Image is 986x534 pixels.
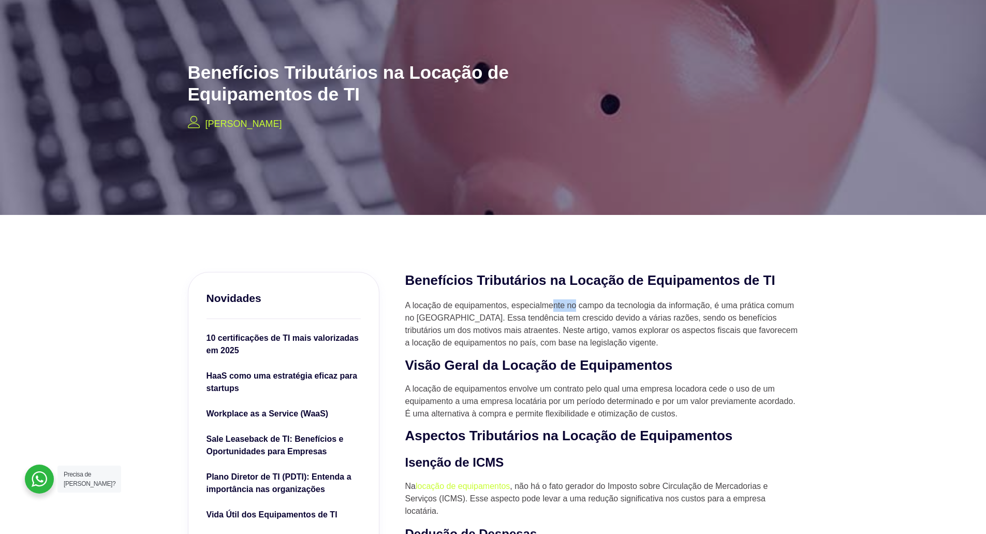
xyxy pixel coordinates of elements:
p: A locação de equipamentos envolve um contrato pelo qual uma empresa locadora cede o uso de um equ... [405,383,799,420]
span: Precisa de [PERSON_NAME]? [64,471,115,487]
a: Vida Útil dos Equipamentos de TI [207,509,361,524]
p: Na , não há o fato gerador do Imposto sobre Circulação de Mercadorias e Serviços (ICMS). Esse asp... [405,480,799,517]
a: HaaS como uma estratégia eficaz para startups [207,370,361,397]
h2: Visão Geral da Locação de Equipamentos [405,357,799,374]
iframe: Chat Widget [800,401,986,534]
h3: Novidades [207,291,361,306]
a: Sale Leaseback de TI: Benefícios e Oportunidades para Empresas [207,433,361,460]
a: Workplace as a Service (WaaS) [207,408,361,423]
h2: Benefícios Tributários na Locação de Equipamentos de TI [405,272,799,290]
p: A locação de equipamentos, especialmente no campo da tecnologia da informação, é uma prática comu... [405,299,799,349]
p: [PERSON_NAME] [205,117,282,131]
h2: Aspectos Tributários na Locação de Equipamentos [405,427,799,445]
a: 10 certificações de TI mais valorizadas em 2025 [207,332,361,359]
a: Plano Diretor de TI (PDTI): Entenda a importância nas organizações [207,471,361,498]
h2: Benefícios Tributários na Locação de Equipamentos de TI [188,62,519,105]
div: Widget de chat [800,401,986,534]
h3: Isenção de ICMS [405,453,799,472]
a: locação de equipamentos [416,482,510,490]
